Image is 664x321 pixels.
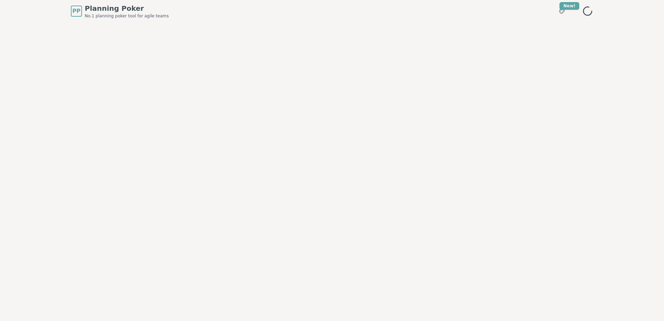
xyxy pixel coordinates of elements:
span: No.1 planning poker tool for agile teams [85,13,169,19]
div: New! [559,2,579,10]
span: Planning Poker [85,3,169,13]
span: PP [72,7,80,15]
button: New! [556,5,568,17]
a: PPPlanning PokerNo.1 planning poker tool for agile teams [71,3,169,19]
